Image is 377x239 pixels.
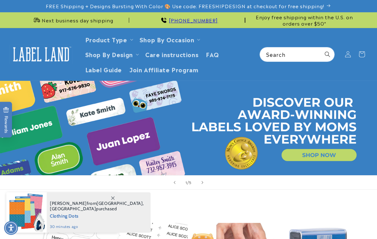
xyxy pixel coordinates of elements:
[81,62,126,77] a: Label Guide
[16,204,361,213] h2: Best sellers
[81,32,136,47] summary: Product Type
[202,47,223,62] a: FAQ
[3,107,9,133] span: Rewards
[50,201,144,212] span: from , purchased
[132,12,245,28] div: Announcement
[85,66,122,73] span: Label Guide
[248,14,361,26] span: Enjoy free shipping within the U.S. on orders over $50*
[169,16,218,24] a: [PHONE_NUMBER]
[206,51,219,58] span: FAQ
[189,179,192,185] span: 5
[85,50,133,58] a: Shop By Design
[7,42,75,66] a: Label Land
[50,200,87,206] span: [PERSON_NAME]
[140,36,194,43] span: Shop By Occasion
[81,47,141,62] summary: Shop By Design
[248,12,361,28] div: Announcement
[185,179,187,185] span: 1
[85,35,127,44] a: Product Type
[50,206,96,212] span: [GEOGRAPHIC_DATA]
[16,12,129,28] div: Announcement
[129,66,198,73] span: Join Affiliate Program
[195,176,209,189] button: Next slide
[141,47,202,62] a: Care instructions
[42,17,113,23] span: Next business day shipping
[4,221,18,235] div: Accessibility Menu
[136,32,203,47] summary: Shop By Occasion
[187,179,189,185] span: /
[46,3,324,9] span: FREE Shipping + Designs Bursting With Color 🎨 Use code: FREESHIPDESIGN at checkout for free shipp...
[97,200,143,206] span: [GEOGRAPHIC_DATA]
[145,51,198,58] span: Care instructions
[126,62,202,77] a: Join Affiliate Program
[320,47,334,61] button: Search
[9,45,73,64] img: Label Land
[168,176,182,189] button: Previous slide
[314,212,371,233] iframe: Gorgias live chat messenger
